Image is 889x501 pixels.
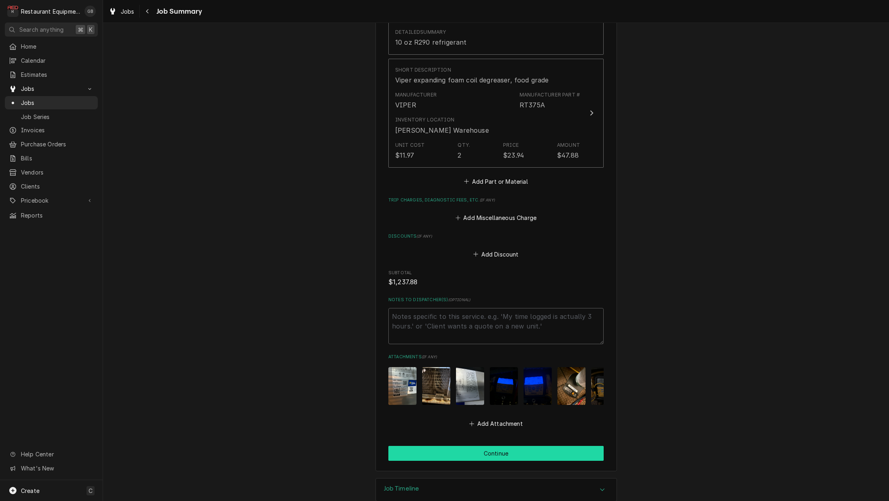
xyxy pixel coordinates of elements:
img: 7l7j0sseQJKdbesEkjKX [591,367,619,404]
img: 2tvcqaCxRC6A3EEPorcO [490,367,518,404]
button: Accordion Details Expand Trigger [376,478,617,501]
a: Jobs [5,96,98,109]
a: Go to What's New [5,462,98,475]
label: Trip Charges, Diagnostic Fees, etc. [388,197,604,203]
span: Estimates [21,70,94,79]
span: Clients [21,182,94,191]
div: 10 oz R290 refrigerant [395,37,467,47]
span: Job Series [21,113,94,121]
span: Create [21,487,39,494]
a: Job Series [5,110,98,123]
div: Price [503,142,519,149]
a: Home [5,40,98,53]
a: Invoices [5,123,98,137]
div: Notes to Dispatcher(s) [388,297,604,344]
label: Discounts [388,233,604,240]
button: Search anything⌘K [5,23,98,37]
button: Add Miscellaneous Charge [454,212,538,224]
div: Attachments [388,354,604,429]
div: Manufacturer [395,91,437,110]
div: Button Group [388,446,604,461]
span: Purchase Orders [21,140,94,148]
span: ⌘ [78,25,83,34]
span: C [89,487,93,495]
img: grCMKCA8QB2xFq6kRJXb [456,367,484,404]
span: Bills [21,154,94,162]
div: Manufacturer [395,91,437,99]
div: R [7,6,19,17]
img: tqQBhJHRVSgFz2uBaoAD [422,367,450,404]
a: Reports [5,209,98,222]
a: Jobs [105,5,138,18]
div: 2 [458,150,461,160]
div: Part Number [520,100,545,110]
span: Vendors [21,168,94,177]
div: Restaurant Equipment Diagnostics [21,7,80,16]
span: Job Summary [154,6,202,17]
div: Subtotal [388,270,604,287]
span: $1,237.88 [388,278,417,286]
a: Go to Jobs [5,82,98,95]
span: Reports [21,211,94,220]
a: Estimates [5,68,98,81]
div: Trip Charges, Diagnostic Fees, etc. [388,197,604,224]
span: What's New [21,464,93,472]
span: ( optional ) [448,298,471,302]
button: Continue [388,446,604,461]
img: 2EfHoPRtRyGfVVwR006v [388,367,417,404]
label: Notes to Dispatcher(s) [388,297,604,303]
span: K [89,25,93,34]
div: [PERSON_NAME] Warehouse [395,125,489,135]
div: Restaurant Equipment Diagnostics's Avatar [7,6,19,17]
div: $11.97 [395,150,414,160]
div: Button Group Row [388,446,604,461]
img: OG1b6sG2TxGCAtJFvjL5 [557,367,586,404]
div: Manufacturer [395,100,416,110]
h3: Job Timeline [384,485,419,493]
div: Manufacturer Part # [520,91,580,99]
a: Go to Pricebook [5,194,98,207]
span: Calendar [21,56,94,65]
span: Search anything [19,25,64,34]
label: Attachments [388,354,604,360]
img: OwroJnIwRquLC6w1vflR [524,367,552,404]
button: Add Discount [472,248,520,260]
div: Qty. [458,142,470,149]
a: Bills [5,152,98,165]
span: Subtotal [388,277,604,287]
div: GB [85,6,96,17]
a: Go to Help Center [5,448,98,461]
a: Calendar [5,54,98,67]
span: Help Center [21,450,93,458]
div: $23.94 [503,150,524,160]
div: Amount [557,142,580,149]
div: Detailed Summary [395,29,446,36]
span: Home [21,42,94,51]
button: Navigate back [141,5,154,18]
span: ( if any ) [417,234,432,238]
span: Subtotal [388,270,604,276]
a: Vendors [5,166,98,179]
button: Add Part or Material [463,176,529,187]
div: Discounts [388,233,604,260]
span: ( if any ) [480,198,495,202]
span: Jobs [121,7,134,16]
div: $47.88 [557,150,579,160]
span: Jobs [21,99,94,107]
a: Purchase Orders [5,138,98,151]
div: Inventory Location [395,116,454,123]
a: Clients [5,180,98,193]
div: Accordion Header [376,478,617,501]
button: Add Attachment [468,418,524,429]
span: ( if any ) [422,355,437,359]
div: Gary Beaver's Avatar [85,6,96,17]
div: Viper expanding foam coil degreaser, food grade [395,75,549,85]
span: Invoices [21,126,94,134]
span: Pricebook [21,196,82,205]
div: Short Description [395,66,451,74]
div: Part Number [520,91,580,110]
button: Update Line Item [388,59,604,168]
div: Unit Cost [395,142,425,149]
span: Jobs [21,84,82,93]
